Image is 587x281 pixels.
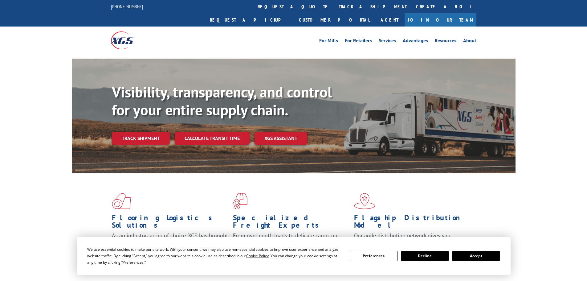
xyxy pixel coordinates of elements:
[77,237,511,275] div: Cookie Consent Prompt
[354,232,467,246] span: Our agile distribution network gives you nationwide inventory management on demand.
[112,132,170,145] a: Track shipment
[112,232,228,254] span: As an industry carrier of choice, XGS has brought innovation and dedication to flooring logistics...
[233,232,349,259] p: From overlength loads to delicate cargo, our experienced staff knows the best way to move your fr...
[401,251,449,261] button: Decline
[205,13,294,27] a: Request a pickup
[111,3,143,10] a: [PHONE_NUMBER]
[255,132,307,145] a: XGS ASSISTANT
[354,214,471,232] h1: Flagship Distribution Model
[233,214,349,232] h1: Specialized Freight Experts
[294,13,374,27] a: Customer Portal
[452,251,500,261] button: Accept
[233,193,247,209] img: xgs-icon-focused-on-flooring-red
[123,260,144,265] span: Preferences
[319,38,338,45] a: For Mills
[112,193,131,209] img: xgs-icon-total-supply-chain-intelligence-red
[403,38,428,45] a: Advantages
[350,251,397,261] button: Preferences
[112,82,332,119] b: Visibility, transparency, and control for your entire supply chain.
[87,246,342,266] div: We use essential cookies to make our site work. With your consent, we may also use non-essential ...
[345,38,372,45] a: For Retailers
[379,38,396,45] a: Services
[354,193,375,209] img: xgs-icon-flagship-distribution-model-red
[463,38,476,45] a: About
[405,13,476,27] a: Join Our Team
[374,13,405,27] a: Agent
[435,38,456,45] a: Resources
[175,132,250,145] a: Calculate transit time
[246,253,269,258] span: Cookie Policy
[112,214,228,232] h1: Flooring Logistics Solutions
